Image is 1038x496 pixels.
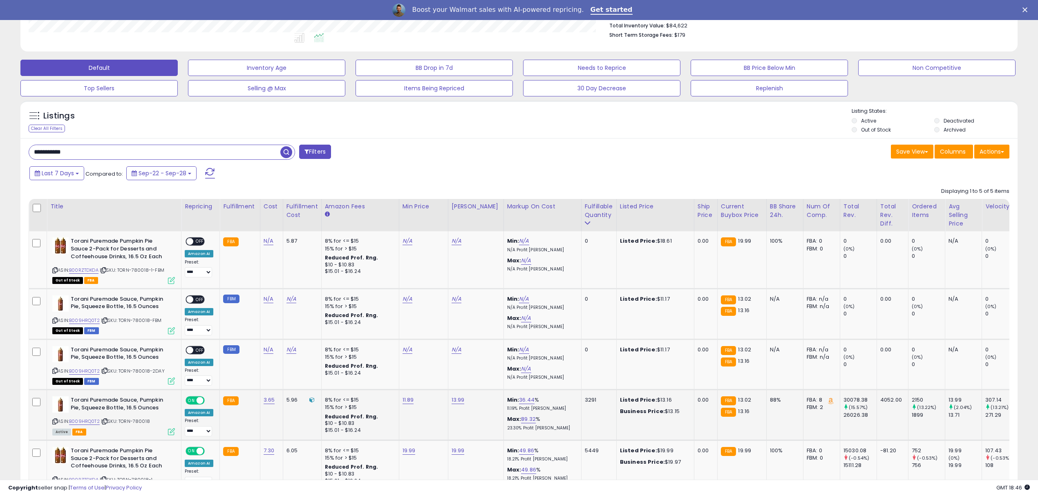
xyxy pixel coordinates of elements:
a: N/A [264,346,273,354]
small: (0%) [985,303,997,310]
img: 31HQzIlV6lL._SL40_.jpg [52,295,69,312]
div: 13.71 [949,411,982,419]
label: Deactivated [944,117,974,124]
div: 15% for > $15 [325,454,393,462]
img: 31HQzIlV6lL._SL40_.jpg [52,346,69,362]
div: 0.00 [880,237,902,245]
a: 36.44 [519,396,535,404]
div: 0 [985,361,1018,368]
p: 18.21% Profit [PERSON_NAME] [507,456,575,462]
div: Close [1022,7,1031,12]
small: FBA [721,408,736,417]
b: Max: [507,257,521,264]
button: BB Drop in 7d [356,60,513,76]
div: $13.16 [620,396,688,404]
div: 8% for <= $15 [325,237,393,245]
div: BB Share 24h. [770,202,800,219]
b: Torani Puremade Pumpkin Pie Sauce 2-Pack for Desserts and Coffeehouse Drinks, 16.5 Oz Each [71,447,170,472]
b: Reduced Prof. Rng. [325,463,378,470]
span: Compared to: [85,170,123,178]
a: Privacy Policy [106,484,142,492]
small: FBA [223,447,238,456]
div: 15030.08 [843,447,877,454]
small: (-0.53%) [917,455,937,461]
b: Min: [507,237,519,245]
div: 756 [912,462,945,469]
small: (0%) [949,455,960,461]
small: FBM [223,345,239,354]
button: BB Price Below Min [691,60,848,76]
div: $10 - $10.83 [325,420,393,427]
button: Selling @ Max [188,80,345,96]
a: B00RZTDXDA [69,267,98,274]
div: 6.05 [286,447,315,454]
b: Short Term Storage Fees: [609,31,673,38]
span: FBM [84,378,99,385]
small: Amazon Fees. [325,211,330,218]
div: FBM: 2 [807,404,834,411]
div: 0 [585,346,610,353]
a: B009HRQ0T2 [69,418,100,425]
li: $84,622 [609,20,1004,30]
b: Torani Puremade Pumpkin Pie Sauce 2-Pack for Desserts and Coffeehouse Drinks, 16.5 Oz Each [71,237,170,262]
button: 30 Day Decrease [523,80,680,96]
p: N/A Profit [PERSON_NAME] [507,305,575,311]
small: (15.57%) [849,404,868,411]
a: 3.65 [264,396,275,404]
div: $13.15 [620,408,688,415]
div: ASIN: [52,346,175,384]
div: 0 [912,295,945,303]
div: FBM: 0 [807,245,834,252]
div: ASIN: [52,237,175,283]
div: 108 [985,462,1018,469]
small: FBA [223,237,238,246]
span: OFF [193,296,206,303]
div: [PERSON_NAME] [452,202,500,211]
b: Min: [507,447,519,454]
span: All listings currently available for purchase on Amazon [52,429,71,436]
a: N/A [452,346,461,354]
div: $19.97 [620,458,688,466]
div: Clear All Filters [29,125,65,132]
th: The percentage added to the cost of goods (COGS) that forms the calculator for Min & Max prices. [503,199,581,231]
div: Preset: [185,368,213,386]
a: Terms of Use [70,484,105,492]
div: Preset: [185,317,213,335]
b: Reduced Prof. Rng. [325,362,378,369]
div: 15% for > $15 [325,303,393,310]
div: $15.01 - $16.24 [325,427,393,434]
span: $179 [674,31,685,39]
div: 307.14 [985,396,1018,404]
a: 19.99 [403,447,416,455]
a: N/A [264,295,273,303]
span: ON [186,397,197,404]
b: Reduced Prof. Rng. [325,413,378,420]
p: N/A Profit [PERSON_NAME] [507,247,575,253]
a: 49.86 [521,466,536,474]
div: Amazon AI [185,460,213,467]
div: Amazon AI [185,308,213,315]
a: N/A [286,346,296,354]
img: 31HQzIlV6lL._SL40_.jpg [52,396,69,413]
button: Columns [935,145,973,159]
div: % [507,416,575,431]
button: Last 7 Days [29,166,84,180]
b: Max: [507,365,521,373]
div: $15.01 - $16.24 [325,268,393,275]
span: | SKU: TORN-780018 [101,418,150,425]
div: FBA: n/a [807,295,834,303]
div: N/A [770,346,797,353]
img: Profile image for Adrian [392,4,405,17]
div: Boost your Walmart sales with AI-powered repricing. [412,6,584,14]
button: Filters [299,145,331,159]
button: Default [20,60,178,76]
div: $10 - $10.83 [325,261,393,268]
label: Archived [944,126,966,133]
b: Listed Price: [620,396,657,404]
label: Active [861,117,876,124]
span: 19.99 [738,237,751,245]
a: 11.89 [403,396,414,404]
a: N/A [519,346,529,354]
small: (0%) [912,303,923,310]
div: 4052.00 [880,396,902,404]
